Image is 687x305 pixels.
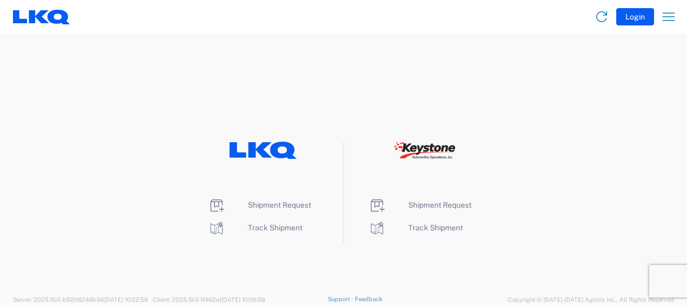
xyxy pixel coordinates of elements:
button: Login [616,8,654,25]
a: Shipment Request [368,201,472,209]
a: Feedback [355,296,382,302]
span: Copyright © [DATE]-[DATE] Agistix Inc., All Rights Reserved [508,295,674,304]
span: [DATE] 10:22:58 [104,296,148,303]
a: Support [328,296,355,302]
span: Client: 2025.19.0-1f462a1 [153,296,265,303]
span: [DATE] 10:06:59 [221,296,265,303]
span: Shipment Request [248,201,311,209]
a: Track Shipment [368,223,463,232]
span: Server: 2025.19.0-b9208248b56 [13,296,148,303]
span: Track Shipment [408,223,463,232]
a: Shipment Request [208,201,311,209]
span: Shipment Request [408,201,472,209]
span: Track Shipment [248,223,302,232]
a: Track Shipment [208,223,302,232]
